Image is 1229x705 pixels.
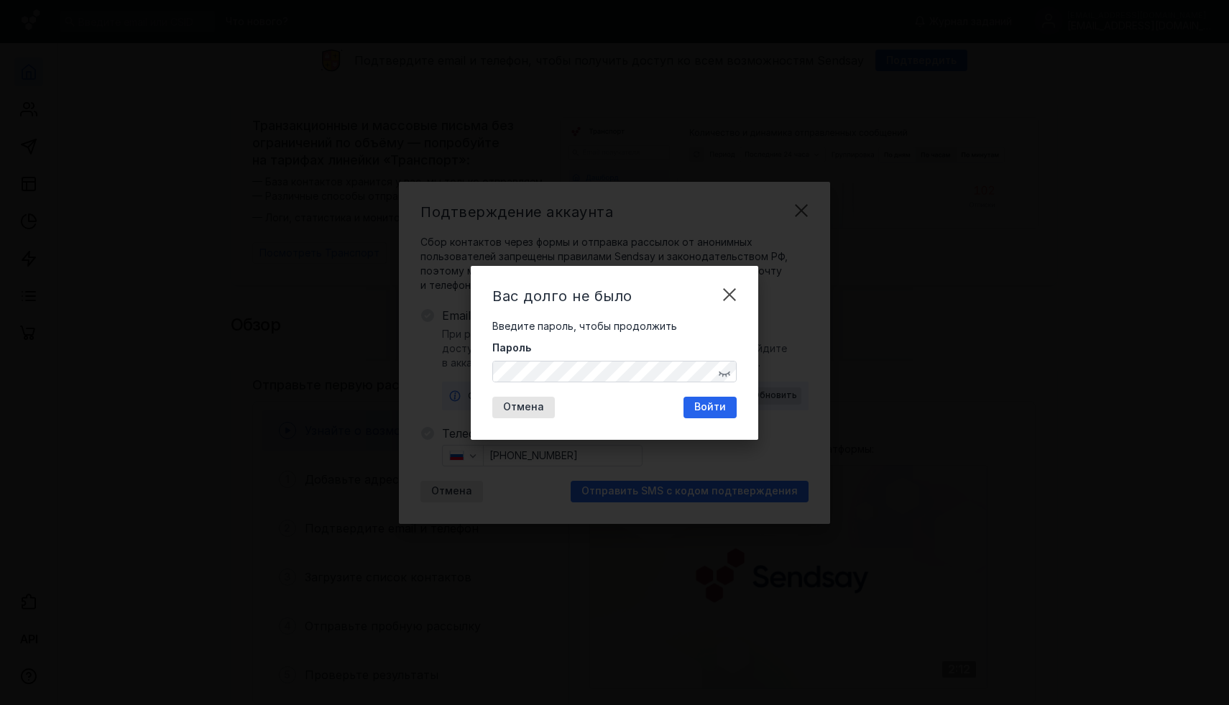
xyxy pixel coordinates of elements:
[492,397,555,418] button: Отмена
[683,397,737,418] button: Войти
[492,287,632,305] span: Вас долго не было
[492,341,531,355] span: Пароль
[492,319,737,341] div: Введите пароль, чтобы продолжить
[694,401,726,413] span: Войти
[503,401,544,413] span: Отмена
